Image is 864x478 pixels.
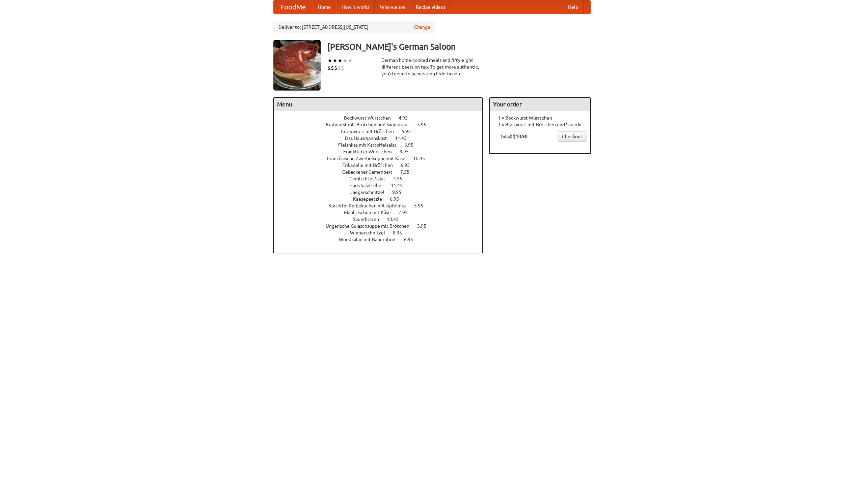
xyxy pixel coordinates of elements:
span: 5.95 [417,122,433,127]
div: German home-cooked meals and fifty-eight different beers on tap. To get more authentic, you'd nee... [381,57,483,77]
li: ★ [337,57,343,64]
a: FoodMe [274,0,313,14]
a: Haus Salatteller 11.45 [349,183,415,188]
a: Jaegerschnitzel 9.95 [350,190,414,195]
span: 11.45 [391,183,409,188]
h4: Your order [490,98,590,111]
a: Fleishkas mit Kartoffelsalat 6.95 [338,142,426,148]
a: Checkout [558,131,587,142]
a: Help [563,0,584,14]
li: 1 × Bockwurst Würstchen [493,115,587,121]
li: ★ [327,57,332,64]
li: ★ [348,57,353,64]
b: Total: $10.90 [500,134,528,139]
li: 1 × Bratwurst mit Brötchen und Sauerkraut [493,121,587,128]
span: Currywurst mit Brötchen [341,129,401,134]
span: Bockwurst Würstchen [344,115,398,121]
span: 5.95 [414,203,430,208]
span: 7.55 [400,169,416,175]
a: Sauerbraten 10.45 [353,217,411,222]
span: 10.45 [387,217,405,222]
a: Bockwurst Würstchen 4.95 [344,115,420,121]
a: Maultaschen mit Käse 7.95 [344,210,420,215]
span: 9.95 [400,149,415,154]
span: 4.95 [399,115,414,121]
span: 6.95 [390,196,406,202]
a: Gebackener Camenbert 7.55 [342,169,422,175]
span: Frikadelle mit Brötchen [342,162,400,168]
a: Home [313,0,336,14]
span: Französische Zwiebelsuppe mit Käse [327,156,412,161]
h3: [PERSON_NAME]'s German Saloon [327,40,591,53]
li: $ [341,64,344,72]
li: $ [331,64,334,72]
span: 7.95 [399,210,414,215]
a: Wienerschnitzel 8.95 [350,230,414,235]
span: Ungarische Gulaschsuppe mit Brötchen [326,223,416,229]
img: angular.jpg [273,40,321,91]
a: Französische Zwiebelsuppe mit Käse 10.45 [327,156,437,161]
span: 6.95 [404,237,420,242]
span: Gebackener Camenbert [342,169,399,175]
a: Ungarische Gulaschsuppe mit Brötchen 3.95 [326,223,439,229]
span: Das Hausmannskost [345,135,394,141]
a: How it works [336,0,375,14]
a: Frankfurter Würstchen 9.95 [343,149,421,154]
span: Fleishkas mit Kartoffelsalat [338,142,403,148]
span: 4.55 [393,176,409,181]
span: 5.95 [402,129,417,134]
span: 9.95 [392,190,408,195]
a: Bratwurst mit Brötchen und Sauerkraut 5.95 [326,122,439,127]
span: 8.95 [393,230,409,235]
a: Frikadelle mit Brötchen 6.95 [342,162,422,168]
span: Bratwurst mit Brötchen und Sauerkraut [326,122,416,127]
div: Deliver to: [STREET_ADDRESS][US_STATE] [273,21,435,33]
a: Who we are [375,0,410,14]
span: 11.45 [395,135,413,141]
span: Sauerbraten [353,217,386,222]
span: Haus Salatteller [349,183,390,188]
span: Jaegerschnitzel [350,190,391,195]
a: Gemischter Salat 4.55 [349,176,415,181]
a: Wurstsalad mit Bauernbrot 6.95 [339,237,426,242]
span: Gemischter Salat [349,176,392,181]
a: Das Hausmannskost 11.45 [345,135,419,141]
span: Frankfurter Würstchen [343,149,399,154]
span: Wurstsalad mit Bauernbrot [339,237,403,242]
span: Wienerschnitzel [350,230,392,235]
a: Kaesepaetzle 6.95 [353,196,411,202]
li: ★ [343,57,348,64]
li: ★ [332,57,337,64]
span: 6.95 [401,162,416,168]
span: 3.95 [417,223,433,229]
span: 6.95 [404,142,420,148]
a: Change [414,24,430,30]
span: Maultaschen mit Käse [344,210,398,215]
span: 10.45 [413,156,432,161]
li: $ [334,64,337,72]
a: Recipe videos [410,0,451,14]
h4: Menu [274,98,482,111]
li: $ [327,64,331,72]
span: Kaesepaetzle [353,196,389,202]
a: Kartoffel Reibekuchen mit Apfelmus 5.95 [328,203,436,208]
a: Currywurst mit Brötchen 5.95 [341,129,423,134]
span: Kartoffel Reibekuchen mit Apfelmus [328,203,413,208]
li: $ [337,64,341,72]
